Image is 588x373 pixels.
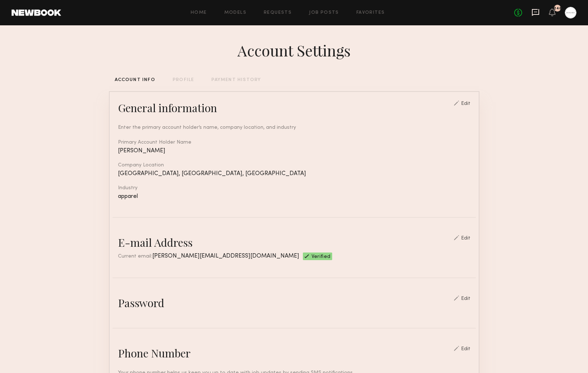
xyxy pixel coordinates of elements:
[118,148,470,154] div: [PERSON_NAME]
[309,10,339,15] a: Job Posts
[461,236,470,241] div: Edit
[118,140,470,145] div: Primary Account Holder Name
[461,101,470,106] div: Edit
[356,10,385,15] a: Favorites
[264,10,292,15] a: Requests
[118,163,470,168] div: Company Location
[461,347,470,352] div: Edit
[118,186,470,191] div: Industry
[312,254,331,260] span: Verified
[461,296,470,301] div: Edit
[224,10,246,15] a: Models
[191,10,207,15] a: Home
[118,124,470,131] div: Enter the primary account holder’s name, company location, and industry
[118,101,217,115] div: General information
[118,194,470,200] div: apparel
[118,253,299,260] div: Current email:
[118,171,470,177] div: [GEOGRAPHIC_DATA], [GEOGRAPHIC_DATA], [GEOGRAPHIC_DATA]
[118,235,193,250] div: E-mail Address
[173,78,194,82] div: PROFILE
[152,253,299,259] span: [PERSON_NAME][EMAIL_ADDRESS][DOMAIN_NAME]
[211,78,261,82] div: PAYMENT HISTORY
[115,78,155,82] div: ACCOUNT INFO
[554,7,562,10] div: 248
[237,40,351,60] div: Account Settings
[118,346,191,360] div: Phone Number
[118,296,164,310] div: Password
